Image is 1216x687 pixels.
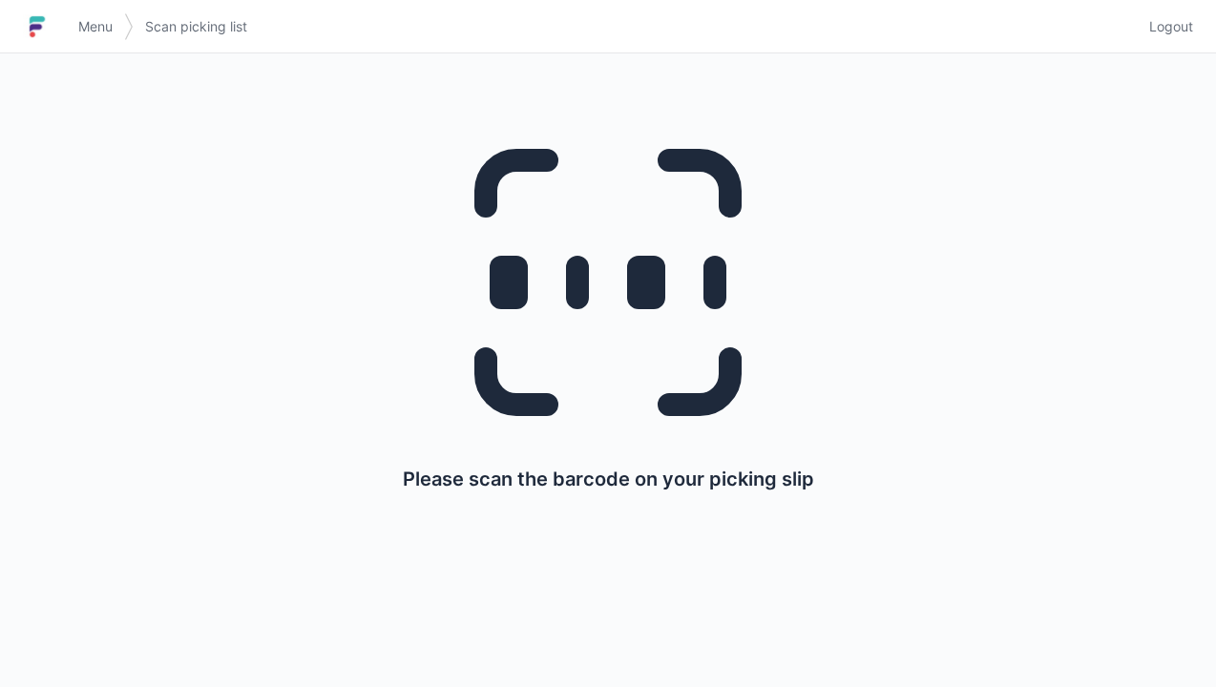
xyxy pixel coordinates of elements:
img: logo-small.jpg [23,11,52,42]
a: Scan picking list [134,10,259,44]
p: Please scan the barcode on your picking slip [403,466,814,492]
a: Logout [1138,10,1193,44]
a: Menu [67,10,124,44]
span: Logout [1149,17,1193,36]
img: svg> [124,4,134,50]
span: Menu [78,17,113,36]
span: Scan picking list [145,17,247,36]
